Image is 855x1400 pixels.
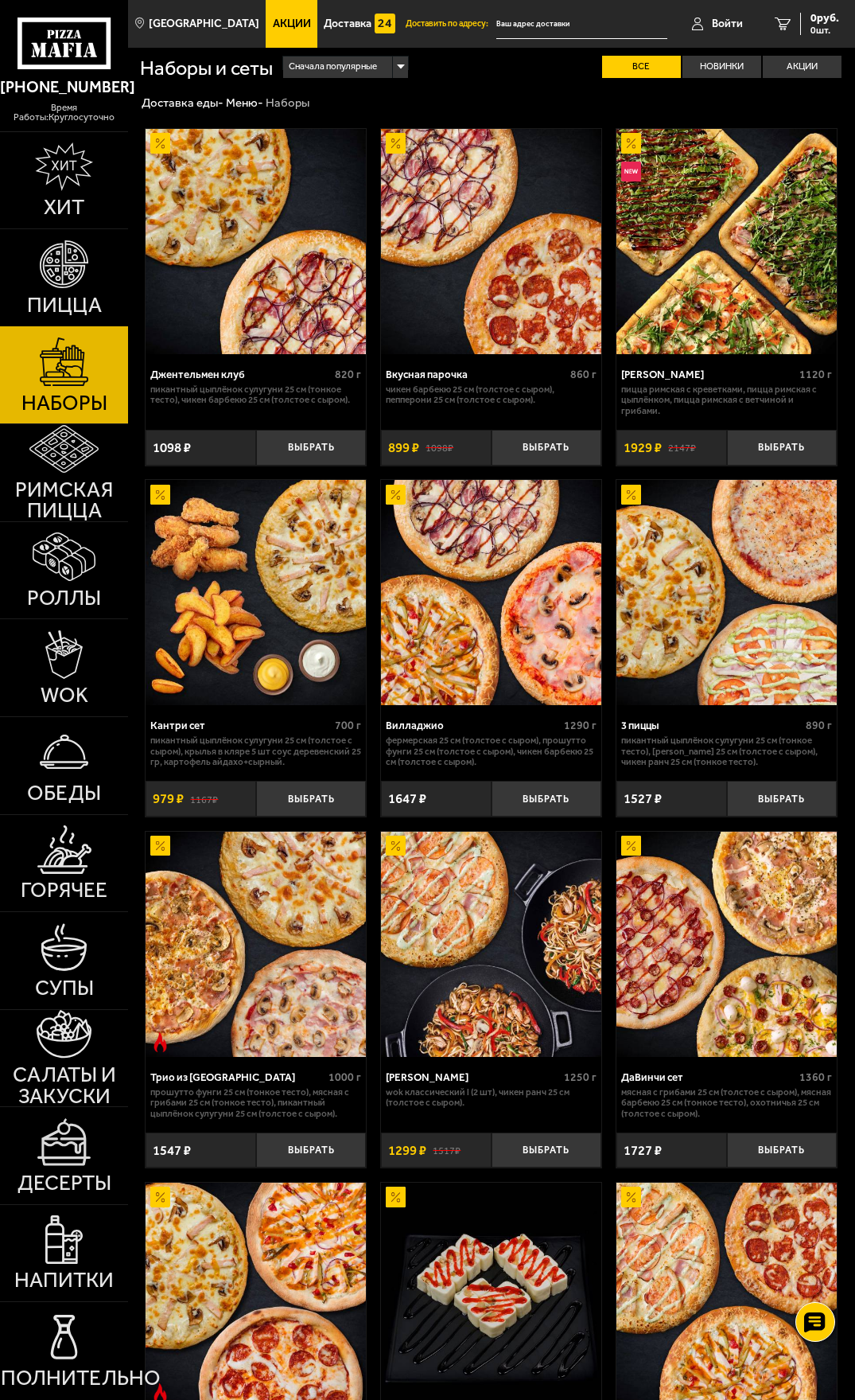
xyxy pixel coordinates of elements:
[153,441,191,454] span: 1098 ₽
[150,384,361,406] p: Пикантный цыплёнок сулугуни 25 см (тонкое тесто), Чикен Барбекю 25 см (толстое с сыром).
[799,368,832,381] span: 1120 г
[153,792,184,805] span: 979 ₽
[381,129,601,354] a: АкционныйВкусная парочка
[624,1144,662,1157] span: 1727 ₽
[492,781,602,817] button: Выбрать
[150,836,170,856] img: Акционный
[492,1133,602,1168] button: Выбрать
[27,294,102,315] span: Пицца
[335,368,361,381] span: 820 г
[621,368,795,380] div: [PERSON_NAME]
[621,1087,832,1119] p: Мясная с грибами 25 см (толстое с сыром), Мясная Барбекю 25 см (тонкое тесто), Охотничья 25 см (т...
[621,719,802,731] div: 3 пиццы
[386,719,560,731] div: Вилладжио
[621,162,641,181] img: Новинка
[150,735,361,767] p: Пикантный цыплёнок сулугуни 25 см (толстое с сыром), крылья в кляре 5 шт соус деревенский 25 гр, ...
[35,977,94,998] span: Супы
[324,18,371,29] span: Доставка
[142,96,223,110] a: Доставка еды-
[150,133,170,153] img: Акционный
[386,735,597,767] p: Фермерская 25 см (толстое с сыром), Прошутто Фунги 25 см (толстое с сыром), Чикен Барбекю 25 см (...
[668,442,696,454] s: 2147 ₽
[149,18,259,29] span: [GEOGRAPHIC_DATA]
[226,96,263,110] a: Меню-
[386,368,566,380] div: Вкусная парочка
[616,480,837,705] a: Акционный3 пиццы
[496,10,667,39] span: Бухарестская улица, 72к1
[727,781,838,817] button: Выбрать
[27,782,101,803] span: Обеды
[712,18,743,29] span: Войти
[624,441,662,454] span: 1929 ₽
[273,18,311,29] span: Акции
[386,1070,560,1083] div: [PERSON_NAME]
[682,56,761,78] label: Новинки
[153,1144,191,1157] span: 1547 ₽
[799,1070,832,1084] span: 1360 г
[727,1133,838,1168] button: Выбрать
[406,20,496,29] span: Доставить по адресу:
[621,836,641,856] img: Акционный
[386,836,406,856] img: Акционный
[621,384,832,416] p: Пицца Римская с креветками, Пицца Римская с цыплёнком, Пицца Римская с ветчиной и грибами.
[146,832,366,1057] img: Трио из Рио
[492,430,602,466] button: Выбрать
[763,56,841,78] label: Акции
[27,587,101,608] span: Роллы
[810,13,839,24] span: 0 руб.
[266,96,309,111] div: Наборы
[496,10,667,39] input: Ваш адрес доставки
[388,441,419,454] span: 899 ₽
[381,480,601,705] a: АкционныйВилладжио
[386,384,597,406] p: Чикен Барбекю 25 см (толстое с сыром), Пепперони 25 см (толстое с сыром).
[21,392,107,413] span: Наборы
[289,54,377,80] span: Сначала популярные
[624,792,662,805] span: 1527 ₽
[616,832,837,1057] a: АкционныйДаВинчи сет
[810,25,839,35] span: 0 шт.
[616,129,837,354] img: Мама Миа
[256,1133,367,1168] button: Выбрать
[727,430,838,466] button: Выбрать
[621,133,641,153] img: Акционный
[150,368,331,380] div: Джентельмен клуб
[386,1087,597,1109] p: Wok классический L (2 шт), Чикен Ранч 25 см (толстое с сыром).
[386,133,406,153] img: Акционный
[570,368,597,381] span: 860 г
[602,56,681,78] label: Все
[150,1032,170,1052] img: Острое блюдо
[621,485,641,505] img: Акционный
[616,832,837,1057] img: ДаВинчи сет
[386,1187,406,1207] img: Акционный
[621,1070,795,1083] div: ДаВинчи сет
[190,793,218,805] s: 1167 ₽
[21,879,107,900] span: Горячее
[146,480,366,705] a: АкционныйКантри сет
[806,719,832,732] span: 890 г
[256,430,367,466] button: Выбрать
[426,442,453,454] s: 1098 ₽
[150,1087,361,1119] p: Прошутто Фунги 25 см (тонкое тесто), Мясная с грибами 25 см (тонкое тесто), Пикантный цыплёнок су...
[256,781,367,817] button: Выбрать
[150,1070,325,1083] div: Трио из [GEOGRAPHIC_DATA]
[616,129,837,354] a: АкционныйНовинкаМама Миа
[146,129,366,354] img: Джентельмен клуб
[375,14,394,33] img: 15daf4d41897b9f0e9f617042186c801.svg
[388,1144,426,1157] span: 1299 ₽
[150,485,170,505] img: Акционный
[621,735,832,767] p: Пикантный цыплёнок сулугуни 25 см (тонкое тесто), [PERSON_NAME] 25 см (толстое с сыром), Чикен Ра...
[150,1187,170,1207] img: Акционный
[146,129,366,354] a: АкционныйДжентельмен клуб
[381,832,601,1057] img: Вилла Капри
[328,1070,361,1084] span: 1000 г
[146,832,366,1057] a: АкционныйОстрое блюдоТрио из Рио
[41,684,88,705] span: WOK
[381,480,601,705] img: Вилладжио
[381,129,601,354] img: Вкусная парочка
[14,1269,114,1290] span: Напитки
[564,1070,597,1084] span: 1250 г
[146,480,366,705] img: Кантри сет
[17,1172,111,1193] span: Десерты
[616,480,837,705] img: 3 пиццы
[335,719,361,732] span: 700 г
